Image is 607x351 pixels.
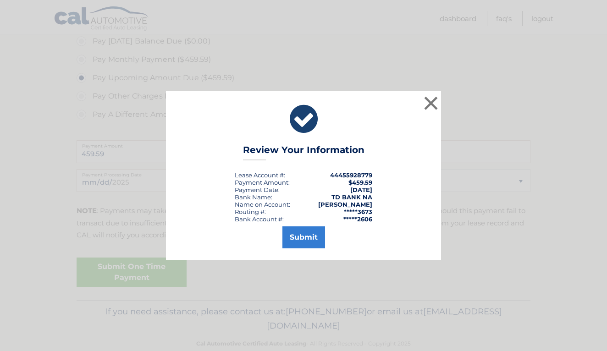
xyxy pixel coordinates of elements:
[235,215,284,223] div: Bank Account #:
[235,208,266,215] div: Routing #:
[331,193,372,201] strong: TD BANK NA
[422,94,440,112] button: ×
[235,171,285,179] div: Lease Account #:
[235,186,280,193] div: :
[348,179,372,186] span: $459.59
[318,201,372,208] strong: [PERSON_NAME]
[235,179,290,186] div: Payment Amount:
[350,186,372,193] span: [DATE]
[235,193,272,201] div: Bank Name:
[235,186,278,193] span: Payment Date
[282,226,325,248] button: Submit
[243,144,364,160] h3: Review Your Information
[330,171,372,179] strong: 44455928779
[235,201,290,208] div: Name on Account:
